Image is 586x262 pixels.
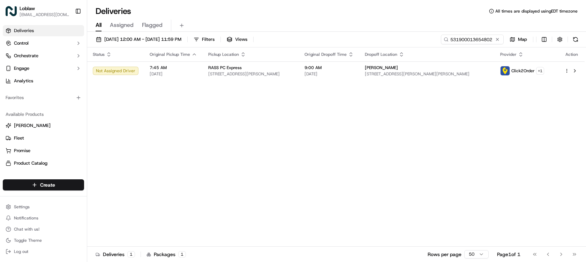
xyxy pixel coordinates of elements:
button: Log out [3,247,84,256]
a: Promise [6,148,81,154]
span: Engage [14,65,29,72]
span: All [96,21,102,29]
span: Flagged [142,21,163,29]
span: Pickup Location [208,52,239,57]
div: Action [564,52,579,57]
span: Deliveries [14,28,34,34]
span: Analytics [14,78,33,84]
span: 7:45 AM [150,65,197,70]
img: profile_click2order_cartwheel.png [501,66,510,75]
span: [DATE] [150,71,197,77]
span: [STREET_ADDRESS][PERSON_NAME][PERSON_NAME] [365,71,489,77]
button: Control [3,38,84,49]
a: Returns [6,173,81,179]
div: Deliveries [96,251,135,258]
button: Map [506,35,530,44]
p: Rows per page [428,251,461,258]
div: Available Products [3,109,84,120]
span: Log out [14,249,28,254]
span: Status [93,52,105,57]
button: Notifications [3,213,84,223]
button: Returns [3,170,84,181]
button: Orchestrate [3,50,84,61]
span: [DATE] 12:00 AM - [DATE] 11:59 PM [104,36,181,43]
button: Loblaw [20,5,35,12]
span: RASS PC Express [208,65,242,70]
span: Views [235,36,247,43]
span: Fleet [14,135,24,141]
a: Product Catalog [6,160,81,166]
a: Deliveries [3,25,84,36]
h1: Deliveries [96,6,131,17]
button: Chat with us! [3,224,84,234]
button: [EMAIL_ADDRESS][DOMAIN_NAME] [20,12,69,17]
button: [PERSON_NAME] [3,120,84,131]
button: LoblawLoblaw[EMAIL_ADDRESS][DOMAIN_NAME] [3,3,72,20]
span: Chat with us! [14,226,39,232]
span: Filters [202,36,215,43]
button: Filters [190,35,218,44]
a: Fleet [6,135,81,141]
span: Toggle Theme [14,238,42,243]
button: Fleet [3,133,84,144]
span: Dropoff Location [365,52,397,57]
span: Promise [14,148,30,154]
button: Refresh [571,35,580,44]
div: Packages [146,251,186,258]
span: [DATE] [305,71,354,77]
span: Original Dropoff Time [305,52,347,57]
img: Loblaw [6,6,17,17]
button: Promise [3,145,84,156]
span: Create [40,181,55,188]
span: Control [14,40,29,46]
a: Analytics [3,75,84,87]
span: [PERSON_NAME] [365,65,398,70]
span: [STREET_ADDRESS][PERSON_NAME] [208,71,293,77]
span: 9:00 AM [305,65,354,70]
span: Click2Order [511,68,535,74]
button: Views [224,35,250,44]
span: Returns [14,173,30,179]
span: Original Pickup Time [150,52,190,57]
input: Type to search [441,35,504,44]
span: Provider [500,52,517,57]
span: [PERSON_NAME] [14,122,51,129]
div: 1 [178,251,186,257]
span: All times are displayed using EDT timezone [495,8,578,14]
span: Map [518,36,527,43]
div: Favorites [3,92,84,103]
div: Page 1 of 1 [497,251,520,258]
button: [DATE] 12:00 AM - [DATE] 11:59 PM [93,35,185,44]
a: [PERSON_NAME] [6,122,81,129]
button: Create [3,179,84,190]
span: Orchestrate [14,53,38,59]
button: Settings [3,202,84,212]
span: Assigned [110,21,134,29]
span: Settings [14,204,30,210]
button: Product Catalog [3,158,84,169]
button: Engage [3,63,84,74]
span: Product Catalog [14,160,47,166]
button: +1 [536,67,544,75]
button: Toggle Theme [3,235,84,245]
div: 1 [127,251,135,257]
span: Notifications [14,215,38,221]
